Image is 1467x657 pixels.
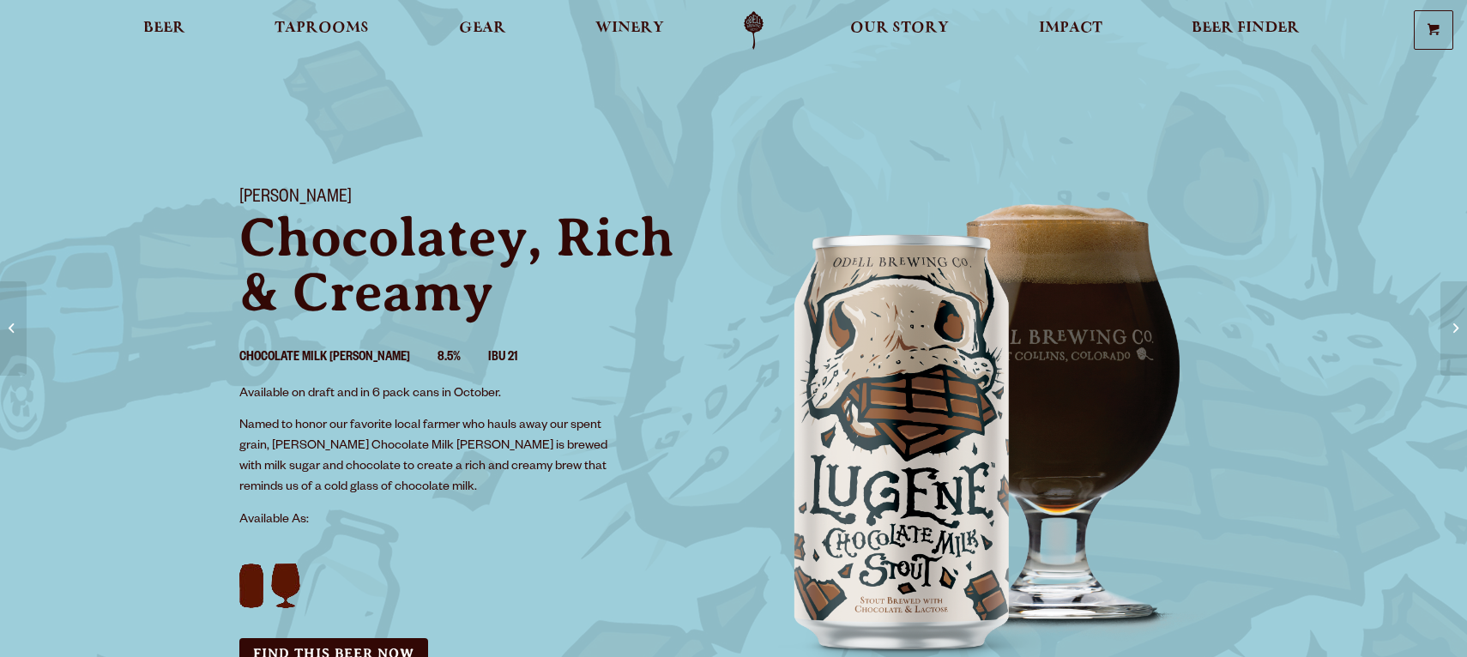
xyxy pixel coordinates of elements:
li: Chocolate Milk [PERSON_NAME] [239,347,438,370]
a: Gear [448,11,517,50]
a: Taprooms [263,11,380,50]
li: IBU 21 [488,347,545,370]
span: Taprooms [275,21,369,35]
span: Winery [595,21,664,35]
li: 8.5% [438,347,488,370]
span: Beer Finder [1192,21,1300,35]
a: Our Story [839,11,960,50]
h1: [PERSON_NAME] [239,188,713,210]
a: Beer Finder [1180,11,1311,50]
span: Beer [143,21,185,35]
span: Impact [1039,21,1102,35]
a: Beer [132,11,196,50]
p: Available on draft and in 6 pack cans in October. [239,384,619,405]
span: Our Story [850,21,949,35]
a: Impact [1028,11,1114,50]
p: Named to honor our favorite local farmer who hauls away our spent grain, [PERSON_NAME] Chocolate ... [239,416,619,498]
p: Available As: [239,510,713,531]
a: Winery [584,11,675,50]
a: Odell Home [721,11,786,50]
p: Chocolatey, Rich & Creamy [239,210,713,320]
span: Gear [459,21,506,35]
